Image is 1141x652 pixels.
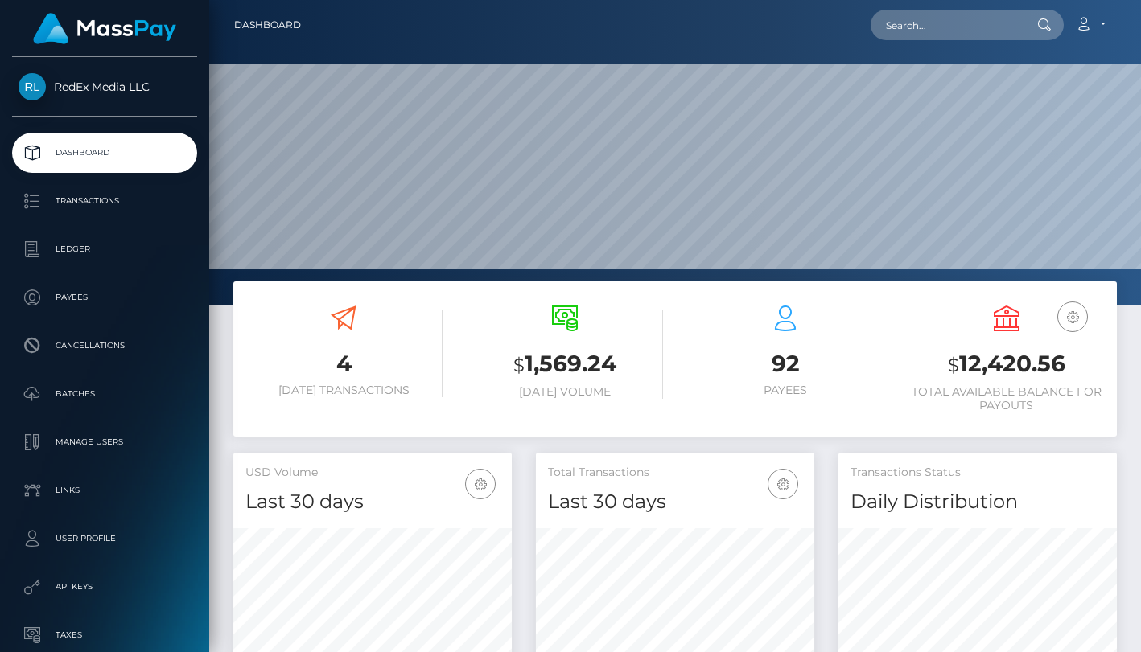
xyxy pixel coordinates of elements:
[234,8,301,42] a: Dashboard
[19,285,191,310] p: Payees
[12,181,197,221] a: Transactions
[245,348,443,379] h3: 4
[19,382,191,406] p: Batches
[548,488,802,516] h4: Last 30 days
[12,422,197,462] a: Manage Users
[12,277,197,318] a: Payees
[12,567,197,607] a: API Keys
[19,623,191,647] p: Taxes
[12,374,197,414] a: Batches
[245,383,443,397] h6: [DATE] Transactions
[12,326,197,366] a: Cancellations
[33,13,176,44] img: MassPay Logo
[948,354,959,376] small: $
[851,465,1105,481] h5: Transactions Status
[19,73,46,100] img: RedEx Media LLC
[467,385,664,399] h6: [DATE] Volume
[19,334,191,358] p: Cancellations
[12,80,197,94] span: RedEx Media LLC
[908,348,1106,381] h3: 12,420.56
[513,354,525,376] small: $
[908,385,1106,412] h6: Total Available Balance for Payouts
[687,348,884,379] h3: 92
[245,488,500,516] h4: Last 30 days
[12,133,197,173] a: Dashboard
[19,141,191,165] p: Dashboard
[12,519,197,559] a: User Profile
[19,478,191,502] p: Links
[12,229,197,269] a: Ledger
[467,348,664,381] h3: 1,569.24
[19,189,191,213] p: Transactions
[19,237,191,261] p: Ledger
[851,488,1105,516] h4: Daily Distribution
[548,465,802,481] h5: Total Transactions
[687,383,884,397] h6: Payees
[245,465,500,481] h5: USD Volume
[12,470,197,511] a: Links
[19,527,191,551] p: User Profile
[19,575,191,599] p: API Keys
[19,430,191,454] p: Manage Users
[871,10,1022,40] input: Search...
